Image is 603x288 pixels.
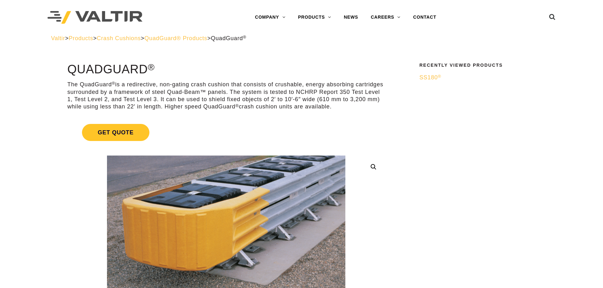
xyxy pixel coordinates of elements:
sup: ® [438,74,441,79]
p: The QuadGuard is a redirective, non-gating crash cushion that consists of crushable, energy absor... [67,81,385,111]
a: COMPANY [248,11,292,24]
h2: Recently Viewed Products [419,63,548,68]
span: SS180 [419,74,441,81]
a: NEWS [337,11,364,24]
a: QuadGuard® Products [144,35,207,41]
sup: ® [148,62,155,72]
a: Crash Cushions [97,35,141,41]
a: Get Quote [67,116,385,149]
a: Products [69,35,93,41]
sup: ® [243,35,247,40]
img: Valtir [47,11,142,24]
div: > > > > [51,35,552,42]
sup: ® [112,81,115,86]
h1: QuadGuard [67,63,385,76]
a: PRODUCTS [292,11,337,24]
a: CONTACT [407,11,443,24]
a: Valtir [51,35,65,41]
a: SS180® [419,74,548,81]
a: CAREERS [364,11,407,24]
span: QuadGuard [211,35,246,41]
span: Get Quote [82,124,149,141]
sup: ® [236,103,239,108]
